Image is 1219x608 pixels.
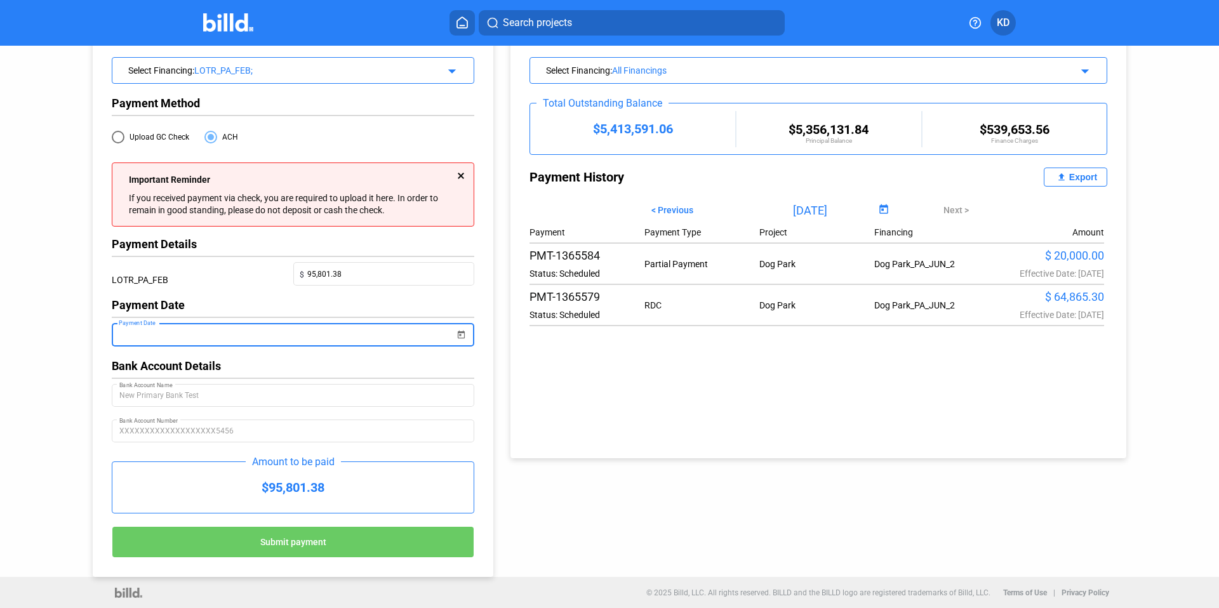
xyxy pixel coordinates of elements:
[112,237,293,251] div: Payment Details
[874,227,989,237] div: Financing
[546,63,1036,76] div: Select Financing
[455,321,467,333] button: Open calendar
[443,62,458,77] mat-icon: arrow_drop_down
[479,10,785,36] button: Search projects
[203,13,253,32] img: Billd Company Logo
[112,298,474,312] div: Payment Date
[989,310,1104,320] div: Effective Date: [DATE]
[736,122,921,137] div: $5,356,131.84
[759,259,874,269] div: Dog Park
[194,65,425,76] div: LOTR_PA_FEB;
[530,168,818,187] div: Payment History
[129,174,456,186] div: Important Reminder
[530,290,644,303] div: PMT-1365579
[997,15,1009,30] span: KD
[112,526,474,558] button: Submit payment
[736,137,921,144] div: Principal Balance
[192,65,194,76] span: :
[112,462,474,513] div: $95,801.38
[644,259,759,269] div: Partial Payment
[530,121,735,136] div: $5,413,591.06
[610,65,612,76] span: :
[307,264,468,282] input: 0.00
[1044,168,1107,187] button: Export
[217,132,238,142] span: ACH
[644,227,759,237] div: Payment Type
[530,249,644,262] div: PMT-1365584
[644,300,759,310] div: RDC
[1053,588,1055,597] p: |
[651,205,693,215] span: < Previous
[923,137,1107,144] div: Finance Charges
[612,65,1036,76] div: All Financings
[1054,169,1069,185] mat-icon: file_upload
[530,310,644,320] div: Status: Scheduled
[503,15,572,30] span: Search projects
[112,359,474,373] div: Bank Account Details
[260,537,326,547] span: Submit payment
[875,202,892,219] button: Open calendar
[646,588,990,597] p: © 2025 Billd, LLC. All rights reserved. BILLD and the BILLD logo are registered trademarks of Bil...
[990,10,1016,36] button: KD
[530,227,644,237] div: Payment
[1003,588,1047,597] b: Terms of Use
[874,259,989,269] div: Dog Park_PA_JUN_2
[246,456,341,468] div: Amount to be paid
[989,290,1104,303] div: $ 64,865.30
[989,268,1104,279] div: Effective Date: [DATE]
[943,205,969,215] span: Next >
[115,588,142,598] img: logo
[1062,588,1109,597] b: Privacy Policy
[759,227,874,237] div: Project
[759,300,874,310] div: Dog Park
[1076,62,1091,77] mat-icon: arrow_drop_down
[1069,172,1097,182] div: Export
[934,199,978,221] button: Next >
[1072,227,1104,237] div: Amount
[989,249,1104,262] div: $ 20,000.00
[536,97,669,109] div: Total Outstanding Balance
[874,300,989,310] div: Dog Park_PA_JUN_2
[124,132,189,142] span: Upload GC Check
[128,63,425,76] div: Select Financing
[112,96,474,110] div: Payment Method
[112,262,293,298] div: LOTR_PA_FEB
[642,199,703,221] button: < Previous
[300,264,307,282] span: $
[129,192,456,216] div: If you received payment via check, you are required to upload it here. In order to remain in good...
[923,122,1107,137] div: $539,653.56
[530,268,644,279] div: Status: Scheduled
